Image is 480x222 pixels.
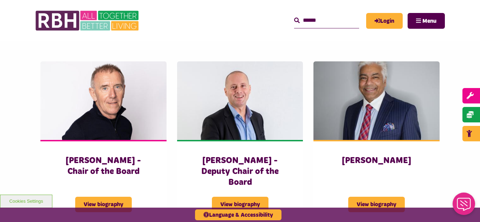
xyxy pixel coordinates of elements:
span: View biography [212,197,268,212]
h3: [PERSON_NAME] [327,155,426,166]
span: View biography [348,197,405,212]
iframe: Netcall Web Assistant for live chat [448,190,480,222]
img: Kevin Brady RBH Chair [40,61,167,140]
img: Ajman Ali [313,61,440,140]
img: Larry Gold Head [177,61,303,140]
h3: [PERSON_NAME] - Deputy Chair of the Board [191,155,289,188]
span: Menu [422,18,436,24]
span: View biography [75,197,132,212]
input: Search [294,13,359,28]
h3: [PERSON_NAME] - Chair of the Board [54,155,153,177]
a: MyRBH [366,13,403,29]
button: Language & Accessibility [195,209,281,220]
button: Navigation [408,13,445,29]
img: RBH [35,7,141,34]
